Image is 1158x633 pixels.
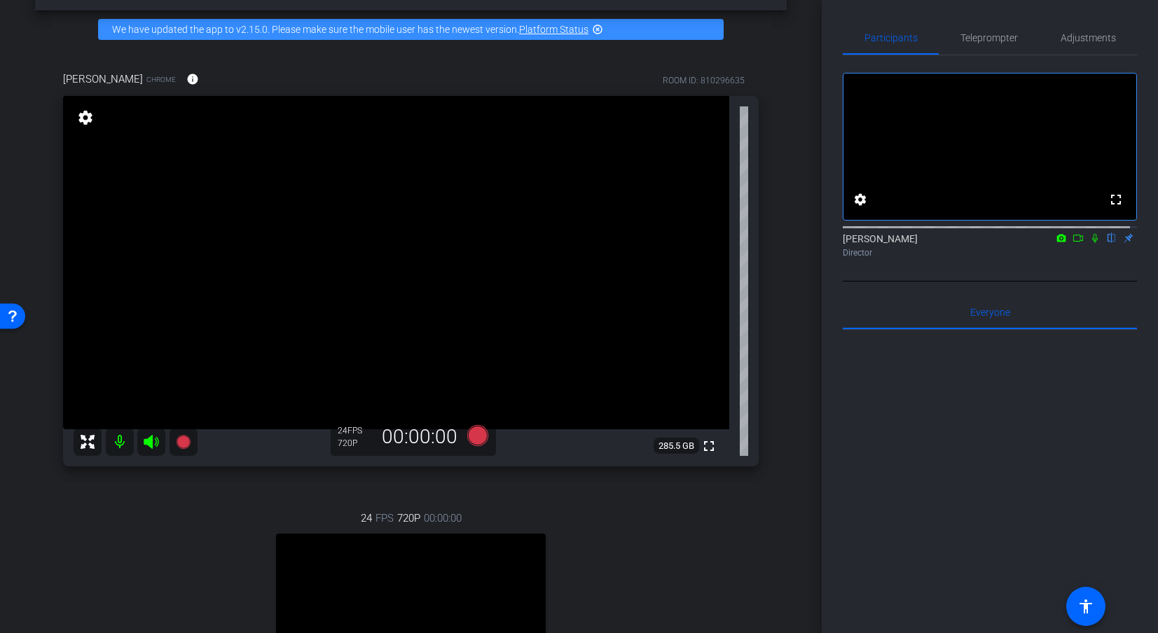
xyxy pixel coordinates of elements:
[1061,33,1116,43] span: Adjustments
[424,510,462,526] span: 00:00:00
[843,246,1137,259] div: Director
[186,73,199,85] mat-icon: info
[663,74,745,87] div: ROOM ID: 810296635
[970,307,1010,317] span: Everyone
[375,510,394,526] span: FPS
[1103,231,1120,244] mat-icon: flip
[347,426,362,436] span: FPS
[146,74,176,85] span: Chrome
[592,24,603,35] mat-icon: highlight_off
[361,510,372,526] span: 24
[76,109,95,126] mat-icon: settings
[843,232,1137,259] div: [PERSON_NAME]
[1108,191,1124,208] mat-icon: fullscreen
[1077,598,1094,615] mat-icon: accessibility
[701,438,717,454] mat-icon: fullscreen
[397,510,420,526] span: 720P
[960,33,1018,43] span: Teleprompter
[654,438,699,454] span: 285.5 GB
[63,71,143,87] span: [PERSON_NAME]
[373,425,467,449] div: 00:00:00
[852,191,869,208] mat-icon: settings
[864,33,918,43] span: Participants
[98,19,724,40] div: We have updated the app to v2.15.0. Please make sure the mobile user has the newest version.
[519,24,588,35] a: Platform Status
[338,425,373,436] div: 24
[338,438,373,449] div: 720P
